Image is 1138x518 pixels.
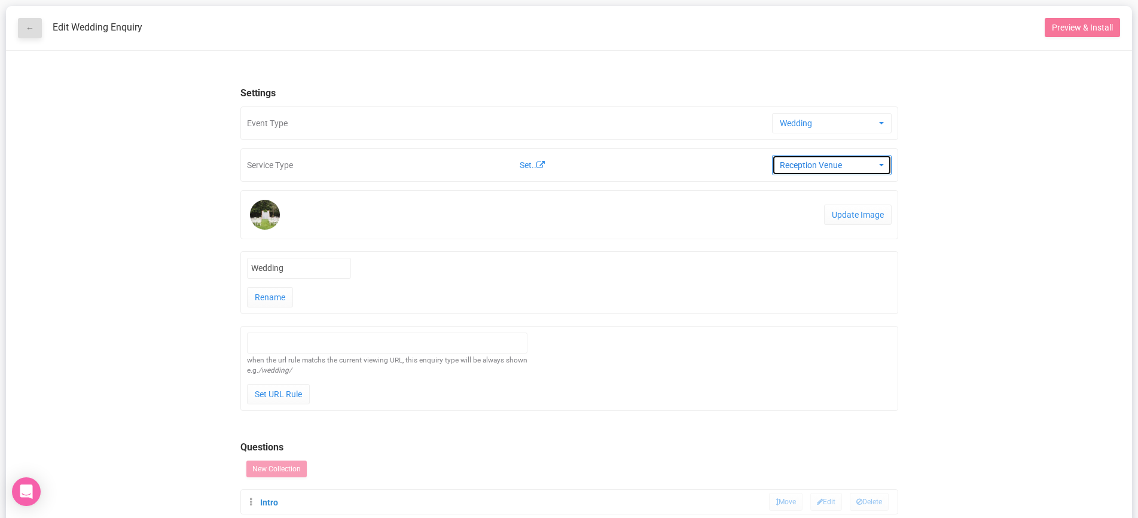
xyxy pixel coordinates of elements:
[824,205,892,225] a: Update Image
[850,498,889,507] a: Delete
[258,366,292,374] em: /wedding/
[850,493,889,511] span: Delete
[246,461,307,477] button: New Collection
[247,365,527,376] div: e.g.
[12,477,41,506] div: Open Intercom Messenger
[247,356,527,376] small: when the url rule matchs the current viewing URL, this enquiry type will be always shown
[18,18,42,38] a: ←
[772,113,892,133] button: Wedding
[240,87,898,100] legend: Settings
[260,498,278,507] a: Intro
[772,155,892,175] button: Reception Venue
[769,493,803,511] a: Move
[240,106,898,140] div: Event Type
[1045,18,1120,37] button: Preview & Install
[810,493,842,511] a: Edit
[247,287,293,307] input: Rename
[240,441,898,455] legend: Questions
[780,117,876,129] span: Wedding
[247,384,310,404] input: Set URL Rule
[780,159,876,171] span: Reception Venue
[240,148,898,182] div: Service Type
[53,22,142,33] span: Edit Wedding Enquiry
[520,159,545,171] a: Set..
